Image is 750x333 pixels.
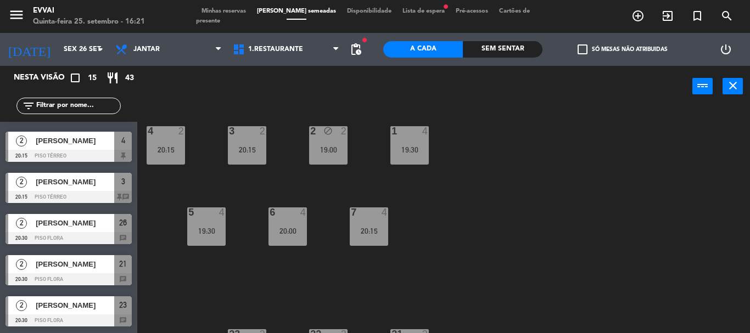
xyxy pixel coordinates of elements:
input: Filtrar por nome... [35,100,120,112]
button: power_input [692,78,713,94]
div: 20:00 [268,227,307,235]
div: 19:30 [187,227,226,235]
div: 4 [300,207,307,217]
div: 19:30 [390,146,429,154]
span: 43 [125,72,134,84]
button: menu [8,7,25,27]
span: fiber_manual_record [443,3,449,10]
span: 2 [16,218,27,229]
span: [PERSON_NAME] [36,217,114,229]
span: 15 [88,72,97,84]
div: 4 [422,126,429,136]
span: 2 [16,300,27,311]
span: Lista de espera [397,8,450,14]
span: [PERSON_NAME] [36,135,114,146]
span: 1.Restaurante [248,46,303,53]
div: A cada [383,41,463,58]
span: fiber_manual_record [361,37,368,43]
div: 7 [351,207,351,217]
span: Minhas reservas [196,8,251,14]
span: [PERSON_NAME] [36,258,114,270]
label: Só mesas não atribuidas [578,44,668,54]
div: Quinta-feira 25. setembro - 16:21 [33,16,145,27]
div: 4 [219,207,226,217]
i: arrow_drop_down [94,43,107,56]
i: add_circle_outline [631,9,645,22]
span: 23 [119,298,127,312]
span: Jantar [133,46,160,53]
div: 2 [178,126,185,136]
i: exit_to_app [661,9,674,22]
div: Evvai [33,5,145,16]
button: close [723,78,743,94]
span: Disponibilidade [342,8,397,14]
div: Sem sentar [463,41,542,58]
i: power_input [696,79,709,92]
span: Pré-acessos [450,8,494,14]
div: 3 [229,126,230,136]
span: Cartões de presente [196,8,530,24]
div: 20:15 [147,146,185,154]
div: Nesta visão [5,71,79,84]
span: [PERSON_NAME] semeadas [251,8,342,14]
div: 20:15 [228,146,266,154]
span: 4 [121,134,125,147]
i: turned_in_not [691,9,704,22]
span: 2 [16,259,27,270]
i: filter_list [22,99,35,112]
span: 3 [121,175,125,188]
i: search [720,9,734,22]
i: close [726,79,740,92]
div: 5 [188,207,189,217]
span: 2 [16,177,27,188]
div: 2 [260,126,266,136]
div: 19:00 [309,146,348,154]
span: check_box_outline_blank [578,44,587,54]
span: 26 [119,216,127,229]
span: 21 [119,257,127,270]
span: [PERSON_NAME] [36,176,114,188]
span: [PERSON_NAME] [36,300,114,311]
span: 2 [16,136,27,146]
i: block [323,126,333,136]
div: 4 [382,207,388,217]
i: power_settings_new [719,43,732,56]
i: menu [8,7,25,23]
i: restaurant [106,71,119,84]
div: 2 [341,126,348,136]
div: 20:15 [350,227,388,235]
i: crop_square [69,71,82,84]
span: pending_actions [349,43,362,56]
div: 2 [310,126,311,136]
